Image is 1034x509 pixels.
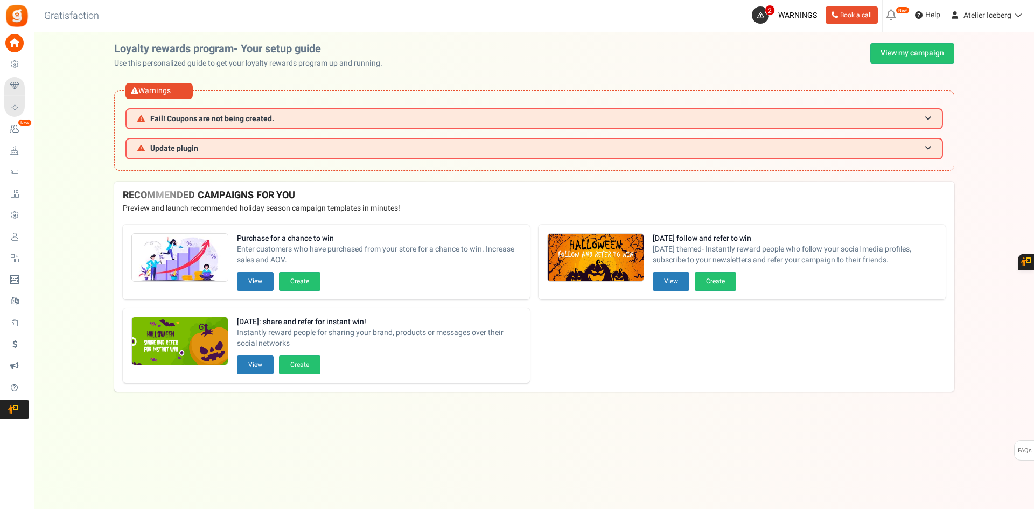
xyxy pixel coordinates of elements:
img: Gratisfaction [5,4,29,28]
p: Use this personalized guide to get your loyalty rewards program up and running. [114,58,391,69]
span: [DATE] themed- Instantly reward people who follow your social media profiles, subscribe to your n... [653,244,937,266]
h2: Loyalty rewards program- Your setup guide [114,43,391,55]
a: New [4,120,29,138]
button: View [653,272,689,291]
img: Recommended Campaigns [548,234,644,282]
a: Book a call [826,6,878,24]
button: Create [279,272,320,291]
span: FAQs [1017,441,1032,461]
a: 2 WARNINGS [752,6,821,24]
div: Warnings [125,83,193,99]
strong: [DATE]: share and refer for instant win! [237,317,521,327]
span: Atelier Iceberg [963,10,1011,21]
button: Create [279,355,320,374]
button: View [237,272,274,291]
em: New [896,6,910,14]
strong: [DATE] follow and refer to win [653,233,937,244]
span: Enter customers who have purchased from your store for a chance to win. Increase sales and AOV. [237,244,521,266]
span: 2 [765,5,775,16]
button: Create [695,272,736,291]
img: Recommended Campaigns [132,317,228,366]
em: New [18,119,32,127]
strong: Purchase for a chance to win [237,233,521,244]
span: Instantly reward people for sharing your brand, products or messages over their social networks [237,327,521,349]
img: Recommended Campaigns [132,234,228,282]
a: View my campaign [870,43,954,64]
button: View [237,355,274,374]
a: Help [911,6,945,24]
p: Preview and launch recommended holiday season campaign templates in minutes! [123,203,946,214]
h4: RECOMMENDED CAMPAIGNS FOR YOU [123,190,946,201]
span: Help [923,10,940,20]
span: Fail! Coupons are not being created. [150,115,274,123]
span: WARNINGS [778,10,817,21]
span: Update plugin [150,144,198,152]
h3: Gratisfaction [32,5,111,27]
